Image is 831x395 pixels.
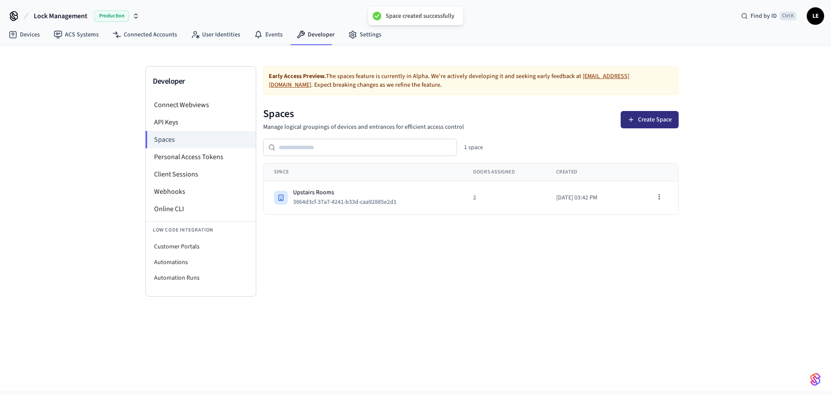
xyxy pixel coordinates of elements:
button: LE [807,7,824,25]
li: Connect Webviews [146,96,256,114]
a: Developer [290,27,341,42]
div: Space created successfully [386,12,454,20]
td: [DATE] 03:42 PM [546,181,628,215]
li: Webhooks [146,183,256,200]
h3: Developer [153,75,249,88]
li: Automations [146,255,256,270]
li: API Keys [146,114,256,131]
li: Online CLI [146,200,256,218]
h1: Spaces [263,107,464,121]
th: Doors Assigned [463,163,546,181]
div: Find by IDCtrl K [734,8,803,24]
span: Ctrl K [779,12,796,20]
li: Customer Portals [146,239,256,255]
button: Create Space [621,111,679,128]
th: Space [264,163,463,181]
li: Personal Access Tokens [146,148,256,166]
button: 3864d3cf-37a7-4241-b33d-caa92885e2d1 [291,197,405,207]
strong: Early Access Preview. [269,72,326,81]
li: Automation Runs [146,270,256,286]
p: Manage logical groupings of devices and entrances for efficient access control [263,123,464,132]
li: Spaces [145,131,256,148]
a: Devices [2,27,47,42]
a: Connected Accounts [106,27,184,42]
span: Find by ID [750,12,777,20]
span: LE [808,8,823,24]
img: SeamLogoGradient.69752ec5.svg [810,372,821,386]
td: 2 [463,181,546,215]
a: ACS Systems [47,27,106,42]
a: User Identities [184,27,247,42]
div: Upstairs Rooms [293,188,403,197]
div: 1 space [464,143,483,152]
th: Created [546,163,628,181]
li: Low Code Integration [146,221,256,239]
span: Lock Management [34,11,87,21]
span: Production [94,10,129,22]
a: Settings [341,27,388,42]
a: Events [247,27,290,42]
div: The spaces feature is currently in Alpha. We're actively developing it and seeking early feedback... [263,66,679,95]
a: [EMAIL_ADDRESS][DOMAIN_NAME] [269,72,629,89]
li: Client Sessions [146,166,256,183]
